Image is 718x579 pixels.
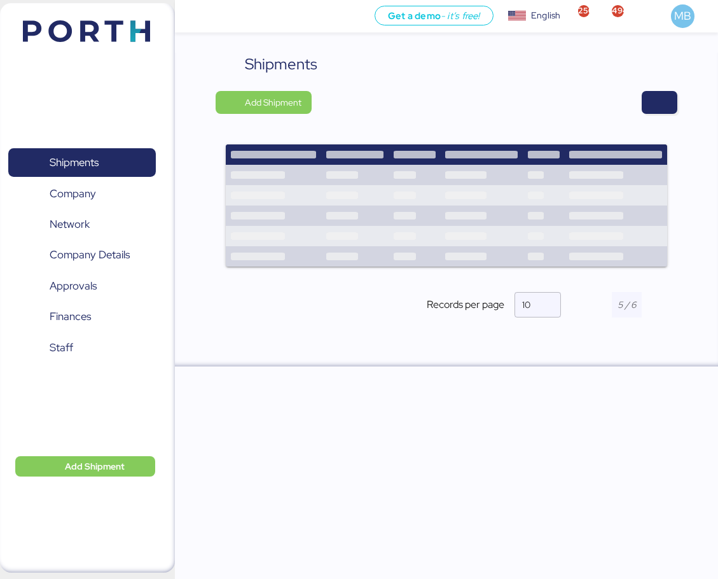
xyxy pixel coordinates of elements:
input: 5 / 6 [612,292,642,317]
div: English [531,9,560,22]
span: Add Shipment [245,95,301,110]
button: Add Shipment [216,91,312,114]
a: Company [8,179,156,208]
button: Menu [183,6,204,27]
span: 10 [522,299,530,310]
span: MB [674,8,691,24]
a: Company Details [8,241,156,270]
span: Finances [50,307,91,326]
a: Approvals [8,272,156,301]
span: Company [50,185,96,203]
span: Company Details [50,246,130,264]
a: Shipments [8,148,156,178]
div: Shipments [245,53,317,76]
a: Finances [8,302,156,331]
button: Add Shipment [15,456,155,477]
span: Approvals [50,277,97,295]
a: Network [8,210,156,239]
span: Add Shipment [65,459,125,474]
span: Network [50,215,90,234]
a: Staff [8,333,156,363]
span: Records per page [427,297,504,312]
span: Shipments [50,153,99,172]
span: Staff [50,338,73,357]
